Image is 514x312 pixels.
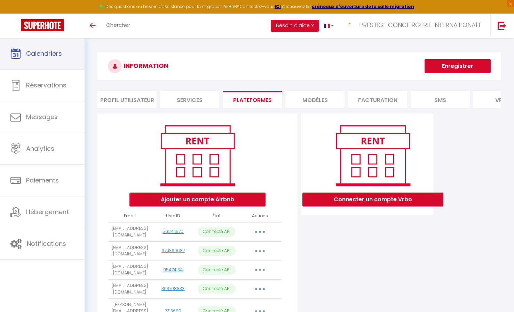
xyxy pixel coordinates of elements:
li: Plateformes [223,91,282,108]
p: Connecté API [198,284,236,294]
button: Connecter un compte Vrbo [302,193,443,206]
span: Calendriers [26,49,62,58]
a: Chercher [101,14,135,38]
span: Chercher [106,21,130,29]
span: Hébergement [26,208,69,216]
span: Notifications [27,239,66,248]
td: [EMAIL_ADDRESS][DOMAIN_NAME] [108,241,151,260]
span: Analytics [26,144,54,153]
th: User ID [151,210,195,222]
span: Messages [26,112,58,121]
li: MODÈLES [285,91,345,108]
li: Facturation [348,91,407,108]
p: Connecté API [198,227,236,237]
p: Connecté API [198,265,236,275]
span: PRESTIGE CONCIERGERIE INTERNATIONALE [359,21,482,29]
p: Connecté API [198,246,236,256]
h3: INFORMATION [97,52,501,80]
td: [EMAIL_ADDRESS][DOMAIN_NAME] [108,222,151,241]
img: ... [344,20,355,30]
img: logout [498,21,506,30]
td: [EMAIL_ADDRESS][DOMAIN_NAME] [108,279,151,298]
span: Réservations [26,81,66,89]
button: Ajouter un compte Airbnb [129,193,266,206]
li: SMS [411,91,470,108]
button: Enregistrer [425,59,491,73]
a: ... PRESTIGE CONCIERGERIE INTERNATIONALE [339,14,490,38]
img: Super Booking [21,19,64,31]
img: rent.png [153,122,242,189]
a: créneaux d'ouverture de la salle migration [312,3,414,9]
a: 679360687 [161,248,185,253]
th: État [195,210,238,222]
img: rent.png [329,122,417,189]
span: Paiements [26,176,59,185]
a: 95474134 [163,267,183,273]
button: Besoin d'aide ? [271,20,319,32]
li: Profil Utilisateur [97,91,157,108]
a: 562411970 [163,228,183,234]
th: Actions [238,210,282,222]
th: Email [108,210,151,222]
a: ICI [275,3,281,9]
a: 303708833 [161,286,184,291]
td: [EMAIL_ADDRESS][DOMAIN_NAME] [108,260,151,280]
li: Services [160,91,219,108]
